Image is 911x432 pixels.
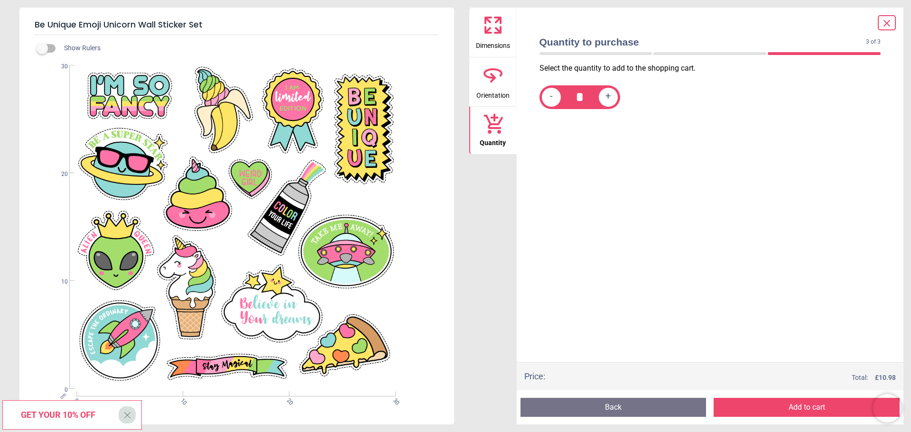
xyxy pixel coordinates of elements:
span: 20 [285,397,291,403]
span: 10.98 [879,374,896,381]
span: 30 [50,63,68,71]
span: Quantity [480,134,506,148]
span: 20 [50,170,68,178]
button: Add to cart [714,398,900,417]
iframe: Brevo live chat [873,394,902,423]
span: 3 of 3 [866,38,881,46]
span: 0 [72,397,78,403]
span: Quantity to purchase [539,35,866,49]
span: 30 [391,397,397,403]
span: 10 [178,397,185,403]
span: + [605,91,611,103]
button: Quantity [469,107,517,154]
span: - [550,91,553,103]
button: Dimensions [469,8,517,57]
button: Orientation [469,57,517,107]
div: Total: [559,373,896,383]
span: 0 [50,386,68,394]
span: Orientation [476,86,510,101]
h5: Be Unique Emoji Unicorn Wall Sticker Set [35,15,439,35]
p: Select the quantity to add to the shopping cart. [539,63,889,74]
div: Show Rulers [42,43,454,54]
span: Dimensions [476,37,510,51]
button: Back [521,398,706,417]
div: Price : [524,370,545,382]
span: 10 [50,278,68,286]
span: £ [875,373,896,383]
span: cm [59,391,67,400]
